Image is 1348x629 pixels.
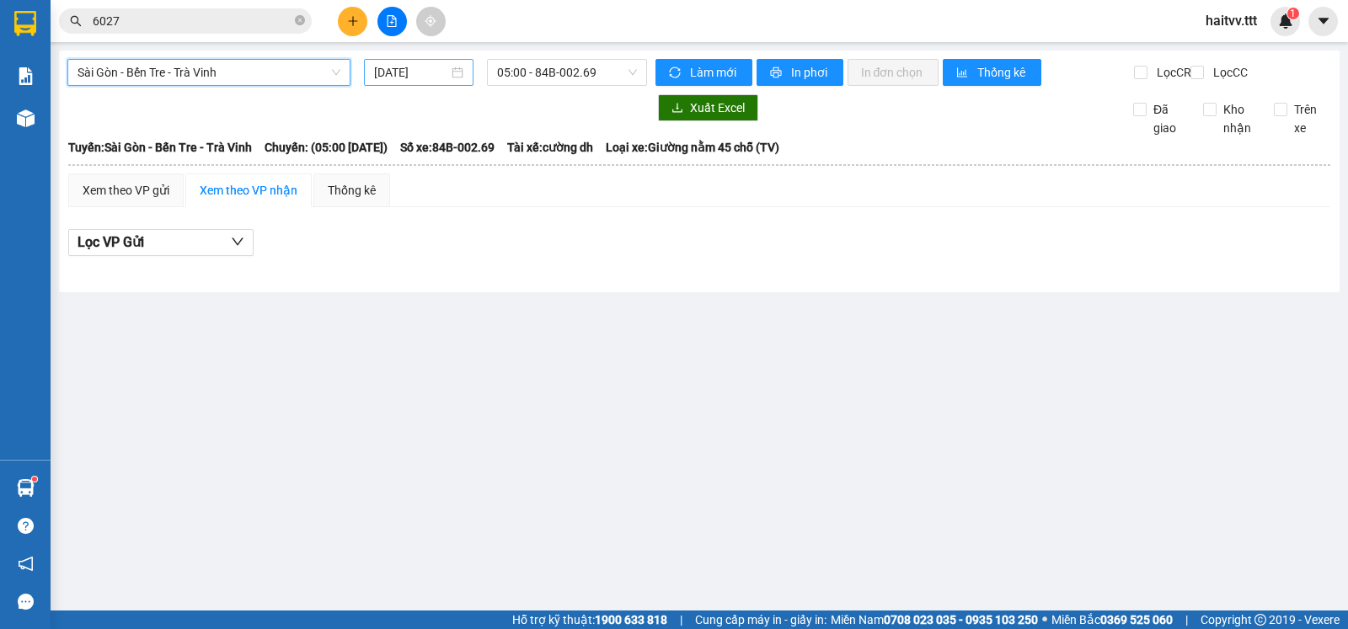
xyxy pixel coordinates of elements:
[1278,13,1293,29] img: icon-new-feature
[1150,63,1194,82] span: Lọc CR
[606,138,779,157] span: Loại xe: Giường nằm 45 chỗ (TV)
[93,12,292,30] input: Tìm tên, số ĐT hoặc mã đơn
[1185,610,1188,629] span: |
[1287,100,1331,137] span: Trên xe
[386,15,398,27] span: file-add
[791,63,830,82] span: In phơi
[14,11,36,36] img: logo-vxr
[338,7,367,36] button: plus
[512,610,667,629] span: Hỗ trợ kỹ thuật:
[295,15,305,25] span: close-circle
[1051,610,1173,629] span: Miền Bắc
[295,13,305,29] span: close-circle
[956,67,971,80] span: bar-chart
[18,556,34,572] span: notification
[1316,13,1331,29] span: caret-down
[770,67,784,80] span: printer
[78,232,144,253] span: Lọc VP Gửi
[1287,8,1299,19] sup: 1
[831,610,1038,629] span: Miền Nam
[83,181,169,200] div: Xem theo VP gửi
[1217,100,1260,137] span: Kho nhận
[231,235,244,248] span: down
[1192,10,1270,31] span: haitvv.ttt
[328,181,376,200] div: Thống kê
[1147,100,1190,137] span: Đã giao
[595,613,667,626] strong: 1900 633 818
[200,181,297,200] div: Xem theo VP nhận
[1100,613,1173,626] strong: 0369 525 060
[669,67,683,80] span: sync
[78,60,340,85] span: Sài Gòn - Bến Tre - Trà Vinh
[1206,63,1250,82] span: Lọc CC
[265,138,388,157] span: Chuyến: (05:00 [DATE])
[943,59,1041,86] button: bar-chartThống kê
[1042,616,1047,623] span: ⚪️
[507,138,593,157] span: Tài xế: cường dh
[1290,8,1296,19] span: 1
[70,15,82,27] span: search
[374,63,449,82] input: 16/08/2025
[18,594,34,610] span: message
[658,94,758,121] button: downloadXuất Excel
[347,15,359,27] span: plus
[680,610,682,629] span: |
[18,518,34,534] span: question-circle
[695,610,826,629] span: Cung cấp máy in - giấy in:
[400,138,495,157] span: Số xe: 84B-002.69
[416,7,446,36] button: aim
[377,7,407,36] button: file-add
[17,109,35,127] img: warehouse-icon
[848,59,939,86] button: In đơn chọn
[655,59,752,86] button: syncLàm mới
[68,229,254,256] button: Lọc VP Gửi
[884,613,1038,626] strong: 0708 023 035 - 0935 103 250
[32,477,37,482] sup: 1
[1308,7,1338,36] button: caret-down
[1254,614,1266,626] span: copyright
[690,63,739,82] span: Làm mới
[68,141,252,154] b: Tuyến: Sài Gòn - Bến Tre - Trà Vinh
[17,67,35,85] img: solution-icon
[497,60,636,85] span: 05:00 - 84B-002.69
[977,63,1028,82] span: Thống kê
[425,15,436,27] span: aim
[17,479,35,497] img: warehouse-icon
[757,59,843,86] button: printerIn phơi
